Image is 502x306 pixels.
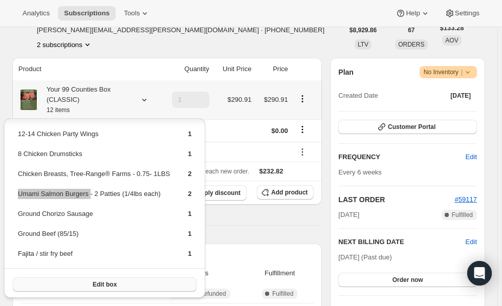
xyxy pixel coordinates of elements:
span: $0.00 [271,127,288,135]
div: Your 99 Counties Box (CLASSIC) [39,84,131,115]
button: Customer Portal [338,120,477,134]
span: 1 [188,130,191,138]
h2: NEXT BILLING DATE [338,237,465,247]
span: Settings [455,9,479,17]
span: Every 6 weeks [338,168,382,176]
span: LTV [358,41,368,48]
span: $133.28 [440,23,464,33]
span: Created Date [338,91,378,101]
button: Subscriptions [58,6,116,20]
td: Boneless Pork Chops [17,108,170,127]
span: Apply discount [196,189,241,197]
span: Customer Portal [388,123,435,131]
button: 67 [402,23,421,37]
span: Help [406,9,420,17]
span: Edit box [93,280,117,289]
span: Add product [271,188,308,196]
span: 2 [188,170,191,178]
button: Product actions [37,39,93,50]
div: Open Intercom Messenger [467,261,492,286]
button: [DATE] [444,89,477,103]
span: Fulfillment [252,268,308,278]
button: Order now [338,273,477,287]
h2: LAST ORDER [338,194,454,205]
button: Shipping actions [294,124,311,135]
td: Ground Beef (85/15) [17,228,170,247]
button: Edit box [13,277,197,292]
span: [PERSON_NAME][EMAIL_ADDRESS][PERSON_NAME][DOMAIN_NAME] · [PHONE_NUMBER] [37,25,324,35]
td: 8 Chicken Drumsticks [17,148,170,167]
span: 1 [188,250,191,257]
span: Analytics [23,9,50,17]
span: 1 [188,230,191,237]
span: | [461,68,463,76]
span: $290.91 [227,96,251,103]
span: Edit [466,152,477,162]
th: Unit Price [212,58,255,80]
th: Product [12,58,160,80]
span: [DATE] [338,210,359,220]
button: Edit [460,149,483,165]
h2: FREQUENCY [338,152,465,162]
button: Tools [118,6,156,20]
span: ORDERS [398,41,424,48]
th: Price [254,58,291,80]
button: $8,929.86 [343,23,383,37]
button: Help [389,6,436,20]
button: Analytics [16,6,56,20]
span: Order now [392,276,423,284]
span: $290.91 [264,96,288,103]
td: Ground Chorizo Sausage [17,208,170,227]
span: 2 [188,190,191,198]
span: [DATE] (Past due) [338,253,392,261]
th: Quantity [160,58,212,80]
button: Product actions [294,93,311,104]
button: Add product [257,185,314,200]
button: Edit [466,237,477,247]
td: 12-14 Chicken Party Wings [17,128,170,147]
span: $8,929.86 [350,26,377,34]
button: Apply discount [182,185,247,201]
h2: Plan [338,67,354,77]
span: No Inventory [424,67,473,77]
td: Umami Salmon Burgers - 2 Patties (1/4lbs each) [17,188,170,207]
span: [DATE] [450,92,471,100]
button: Settings [439,6,486,20]
span: $232.82 [259,167,283,175]
td: Fajita / stir fry beef [17,248,170,267]
span: Tools [124,9,140,17]
span: 1 [188,210,191,217]
small: 12 items [47,106,70,114]
span: 1 [188,150,191,158]
button: #59117 [455,194,477,205]
span: Fulfilled [272,290,293,298]
span: Subscriptions [64,9,110,17]
a: #59117 [455,195,477,203]
td: Chicken Breasts, Tree-Range® Farms - 0.75- 1LBS [17,168,170,187]
span: 67 [408,26,414,34]
span: Fulfilled [452,211,473,219]
span: AOV [445,37,458,44]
